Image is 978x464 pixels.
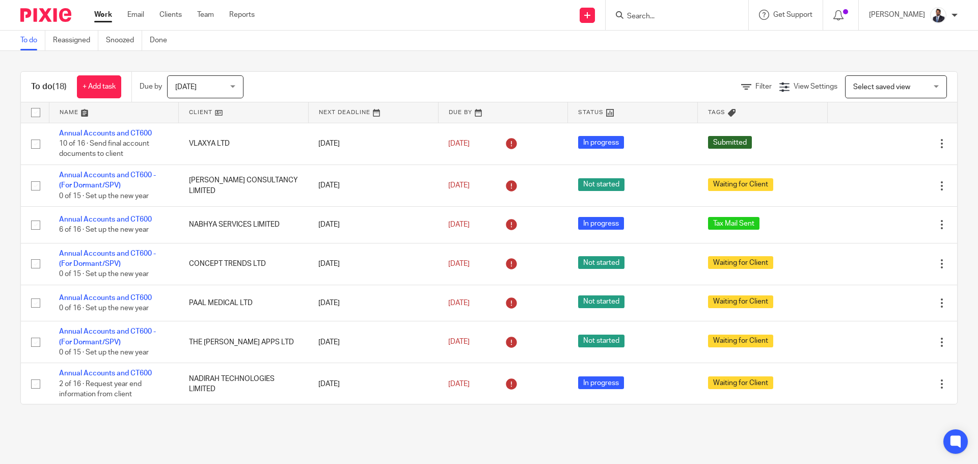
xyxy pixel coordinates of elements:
[578,136,624,149] span: In progress
[308,285,438,321] td: [DATE]
[20,8,71,22] img: Pixie
[755,83,772,90] span: Filter
[59,305,149,312] span: 0 of 16 · Set up the new year
[869,10,925,20] p: [PERSON_NAME]
[448,380,470,388] span: [DATE]
[708,110,725,115] span: Tags
[578,256,624,269] span: Not started
[448,260,470,267] span: [DATE]
[448,299,470,307] span: [DATE]
[59,216,152,223] a: Annual Accounts and CT600
[59,349,149,356] span: 0 of 15 · Set up the new year
[77,75,121,98] a: + Add task
[140,81,162,92] p: Due by
[179,123,309,165] td: VLAXYA LTD
[448,140,470,147] span: [DATE]
[59,140,149,158] span: 10 of 16 · Send final account documents to client
[708,178,773,191] span: Waiting for Client
[308,123,438,165] td: [DATE]
[308,207,438,243] td: [DATE]
[930,7,946,23] img: _MG_2399_1.jpg
[59,227,149,234] span: 6 of 16 · Set up the new year
[106,31,142,50] a: Snoozed
[179,165,309,206] td: [PERSON_NAME] CONSULTANCY LIMITED
[179,243,309,285] td: CONCEPT TRENDS LTD
[159,10,182,20] a: Clients
[708,376,773,389] span: Waiting for Client
[626,12,718,21] input: Search
[708,335,773,347] span: Waiting for Client
[127,10,144,20] a: Email
[308,243,438,285] td: [DATE]
[59,193,149,200] span: 0 of 15 · Set up the new year
[31,81,67,92] h1: To do
[229,10,255,20] a: Reports
[179,321,309,363] td: THE [PERSON_NAME] APPS LTD
[708,295,773,308] span: Waiting for Client
[59,380,142,398] span: 2 of 16 · Request year end information from client
[308,165,438,206] td: [DATE]
[59,270,149,278] span: 0 of 15 · Set up the new year
[578,335,624,347] span: Not started
[708,256,773,269] span: Waiting for Client
[179,363,309,405] td: NADIRAH TECHNOLOGIES LIMITED
[179,285,309,321] td: PAAL MEDICAL LTD
[59,172,156,189] a: Annual Accounts and CT600 - (For Dormant/SPV)
[53,31,98,50] a: Reassigned
[94,10,112,20] a: Work
[59,294,152,302] a: Annual Accounts and CT600
[197,10,214,20] a: Team
[448,339,470,346] span: [DATE]
[59,328,156,345] a: Annual Accounts and CT600 - (For Dormant/SPV)
[59,130,152,137] a: Annual Accounts and CT600
[175,84,197,91] span: [DATE]
[773,11,812,18] span: Get Support
[20,31,45,50] a: To do
[448,221,470,228] span: [DATE]
[448,182,470,189] span: [DATE]
[59,250,156,267] a: Annual Accounts and CT600 - (For Dormant/SPV)
[853,84,910,91] span: Select saved view
[578,376,624,389] span: In progress
[578,178,624,191] span: Not started
[578,217,624,230] span: In progress
[308,363,438,405] td: [DATE]
[179,207,309,243] td: NABHYA SERVICES LIMITED
[59,370,152,377] a: Annual Accounts and CT600
[52,83,67,91] span: (18)
[794,83,837,90] span: View Settings
[578,295,624,308] span: Not started
[708,217,759,230] span: Tax Mail Sent
[150,31,175,50] a: Done
[308,321,438,363] td: [DATE]
[708,136,752,149] span: Submitted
